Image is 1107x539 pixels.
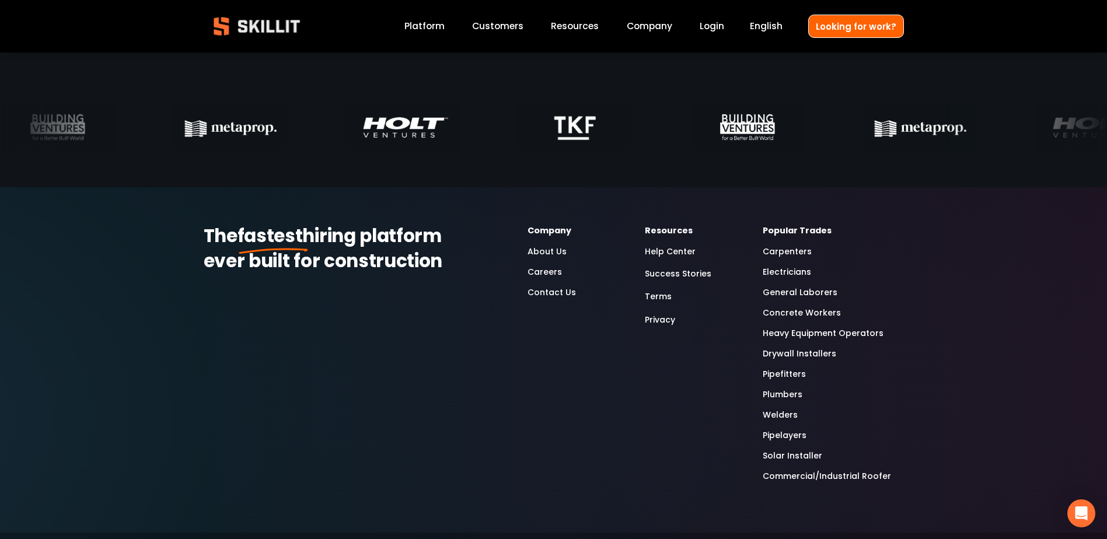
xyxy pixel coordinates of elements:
strong: hiring platform ever built for construction [204,222,446,279]
a: Help Center [645,245,696,258]
a: Electricians [763,265,811,279]
img: Skillit [204,9,310,44]
a: Careers [528,265,562,279]
strong: Popular Trades [763,224,832,239]
span: English [750,19,783,33]
a: Pipefitters [763,367,806,381]
a: About Us [528,245,567,258]
a: Heavy Equipment Operators [763,327,883,340]
a: Welders [763,408,798,422]
a: Customers [472,19,523,34]
a: Company [627,19,672,34]
a: Platform [404,19,445,34]
a: Pipelayers [763,429,806,442]
strong: Resources [645,224,693,239]
a: Terms [645,289,672,304]
a: Success Stories [645,266,711,282]
strong: fastest [238,222,303,253]
a: Commercial/Industrial Roofer [763,470,891,483]
a: Concrete Workers [763,306,841,320]
div: Open Intercom Messenger [1067,499,1095,527]
strong: The [204,222,238,253]
a: Looking for work? [808,15,904,37]
a: Contact Us [528,286,576,299]
a: Login [700,19,724,34]
a: Solar Installer [763,449,822,463]
strong: Company [528,224,571,239]
div: language picker [750,19,783,34]
a: Carpenters [763,245,812,258]
a: folder dropdown [551,19,599,34]
a: Drywall Installers [763,347,836,360]
a: Privacy [645,312,675,328]
a: Plumbers [763,388,802,401]
span: Resources [551,19,599,33]
a: General Laborers [763,286,837,299]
